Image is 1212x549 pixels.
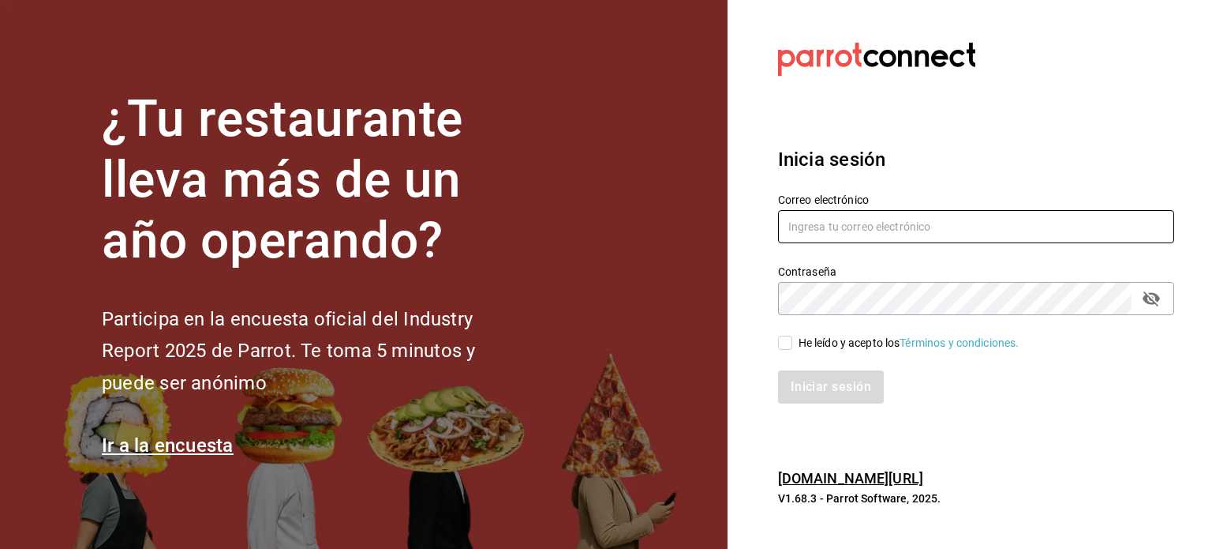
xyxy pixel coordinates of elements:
input: Ingresa tu correo electrónico [778,210,1174,243]
label: Contraseña [778,266,1174,277]
a: [DOMAIN_NAME][URL] [778,470,923,487]
button: passwordField [1138,285,1165,312]
a: Términos y condiciones. [900,337,1019,349]
h1: ¿Tu restaurante lleva más de un año operando? [102,89,528,271]
h3: Inicia sesión [778,145,1174,174]
h2: Participa en la encuesta oficial del Industry Report 2025 de Parrot. Te toma 5 minutos y puede se... [102,303,528,400]
a: Ir a la encuesta [102,434,234,457]
div: He leído y acepto los [799,335,1019,352]
label: Correo electrónico [778,194,1174,205]
p: V1.68.3 - Parrot Software, 2025. [778,491,1174,506]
